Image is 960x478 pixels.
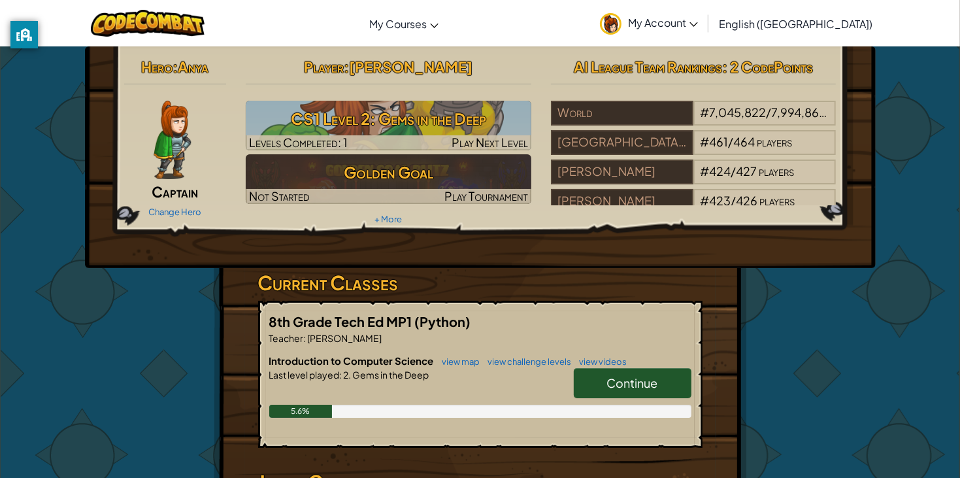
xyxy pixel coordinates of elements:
img: avatar [600,13,621,35]
a: [PERSON_NAME]#424/427players [551,172,836,187]
a: [PERSON_NAME]#423/426players [551,201,836,216]
span: : [304,332,306,344]
a: view videos [573,356,627,367]
span: [PERSON_NAME] [349,58,472,76]
img: CS1 Level 2: Gems in the Deep [246,101,531,150]
span: # [700,193,709,208]
span: # [700,163,709,179]
span: # [700,105,709,120]
span: 464 [733,134,755,149]
h3: CS1 Level 2: Gems in the Deep [246,104,531,133]
h3: Golden Goal [246,158,531,187]
span: 423 [709,193,731,208]
span: : [340,369,342,381]
span: Introduction to Computer Science [269,354,436,367]
span: Levels Completed: 1 [249,135,348,150]
div: 5.6% [269,405,333,418]
span: 2. [342,369,352,381]
a: My Account [593,3,704,44]
span: Not Started [249,188,310,203]
a: Play Next Level [246,101,531,150]
span: players [757,134,792,149]
div: [PERSON_NAME] [551,160,693,184]
span: : 2 CodePoints [722,58,813,76]
a: [GEOGRAPHIC_DATA] Sd#461/464players [551,143,836,158]
span: players [828,105,863,120]
span: 8th Grade Tech Ed MP1 [269,313,415,330]
span: My Account [628,16,698,29]
span: # [700,134,709,149]
a: Change Hero [148,207,201,217]
span: Play Next Level [452,135,528,150]
a: view challenge levels [482,356,572,367]
span: 461 [709,134,728,149]
a: World#7,045,822/7,994,863players [551,113,836,128]
span: / [766,105,771,120]
span: My Courses [369,17,427,31]
img: Golden Goal [246,154,531,204]
div: [PERSON_NAME] [551,189,693,214]
div: [GEOGRAPHIC_DATA] Sd [551,130,693,155]
h3: Current Classes [258,268,703,298]
a: + More [374,214,402,224]
span: Gems in the Deep [352,369,429,381]
span: Last level played [269,369,340,381]
span: Play Tournament [444,188,528,203]
a: Golden GoalNot StartedPlay Tournament [246,154,531,204]
span: Continue [607,375,658,390]
span: Captain [152,182,198,201]
span: Player [304,58,344,76]
span: 7,045,822 [709,105,766,120]
a: English ([GEOGRAPHIC_DATA]) [712,6,879,41]
span: Teacher [269,332,304,344]
a: My Courses [363,6,445,41]
a: view map [436,356,480,367]
span: / [731,193,736,208]
span: English ([GEOGRAPHIC_DATA]) [719,17,872,31]
div: World [551,101,693,126]
span: Anya [178,58,208,76]
button: privacy banner [10,21,38,48]
span: / [731,163,736,179]
span: players [759,163,794,179]
span: 7,994,863 [771,105,827,120]
span: 427 [736,163,757,179]
img: CodeCombat logo [91,10,205,37]
span: (Python) [415,313,471,330]
span: : [344,58,349,76]
span: : [173,58,178,76]
span: [PERSON_NAME] [306,332,382,344]
img: captain-pose.png [154,101,191,179]
span: 424 [709,163,731,179]
span: AI League Team Rankings [574,58,722,76]
span: 426 [736,193,757,208]
span: players [759,193,795,208]
span: / [728,134,733,149]
span: Hero [141,58,173,76]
